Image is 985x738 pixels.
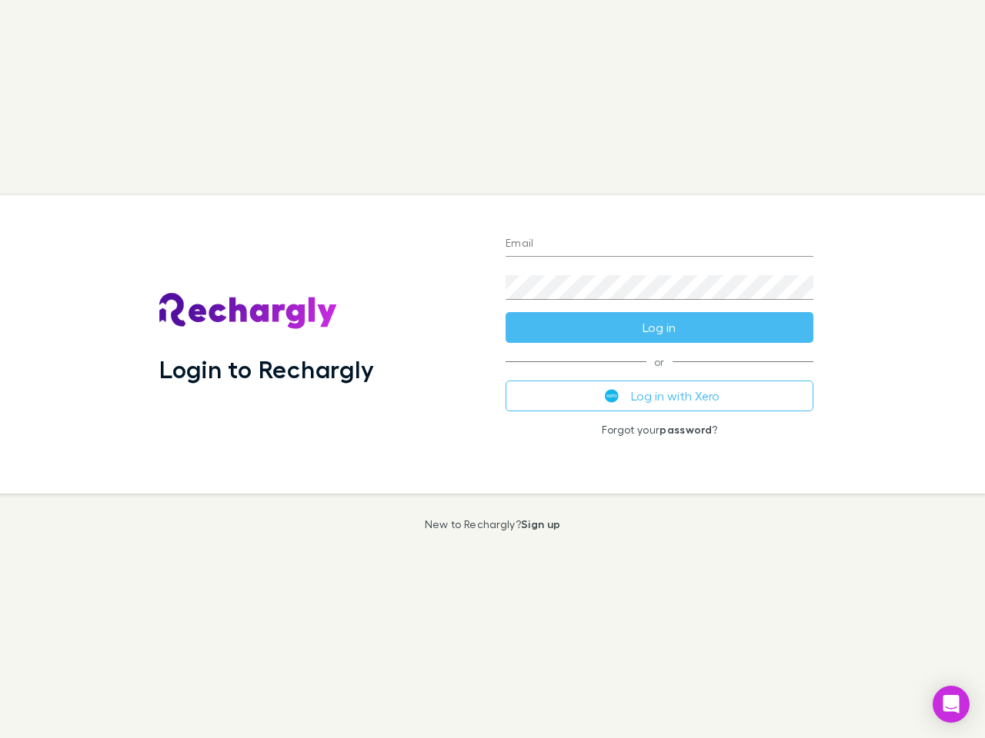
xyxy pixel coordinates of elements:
img: Xero's logo [605,389,619,403]
p: Forgot your ? [506,424,813,436]
button: Log in with Xero [506,381,813,411]
img: Rechargly's Logo [159,293,338,330]
a: Sign up [521,517,560,530]
p: New to Rechargly? [425,518,561,530]
div: Open Intercom Messenger [933,686,970,723]
button: Log in [506,312,813,343]
h1: Login to Rechargly [159,354,374,384]
a: password [659,423,712,436]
